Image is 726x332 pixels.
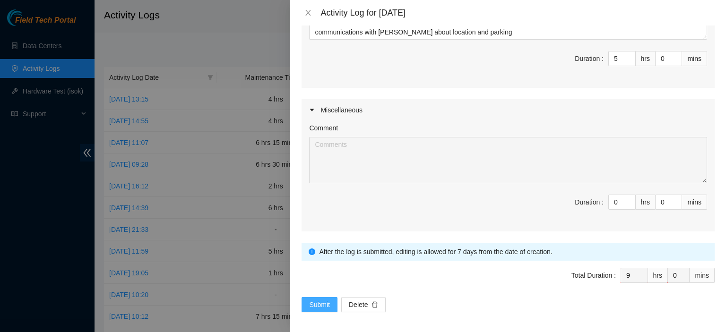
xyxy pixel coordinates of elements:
span: caret-right [309,107,315,113]
span: Submit [309,299,330,310]
div: Activity Log for [DATE] [320,8,715,18]
textarea: Comment [309,137,707,183]
div: hrs [636,195,656,210]
span: close [304,9,312,17]
div: Miscellaneous [302,99,715,121]
button: Close [302,9,315,17]
span: Delete [349,299,368,310]
button: Deletedelete [341,297,386,312]
div: mins [682,51,707,66]
span: info-circle [309,248,315,255]
div: mins [690,268,715,283]
button: Submit [302,297,337,312]
div: Total Duration : [571,270,616,281]
div: Duration : [575,53,604,64]
div: hrs [648,268,668,283]
label: Comment [309,123,338,133]
div: mins [682,195,707,210]
span: delete [372,301,378,309]
div: After the log is submitted, editing is allowed for 7 days from the date of creation. [319,247,708,257]
div: Duration : [575,197,604,207]
div: hrs [636,51,656,66]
